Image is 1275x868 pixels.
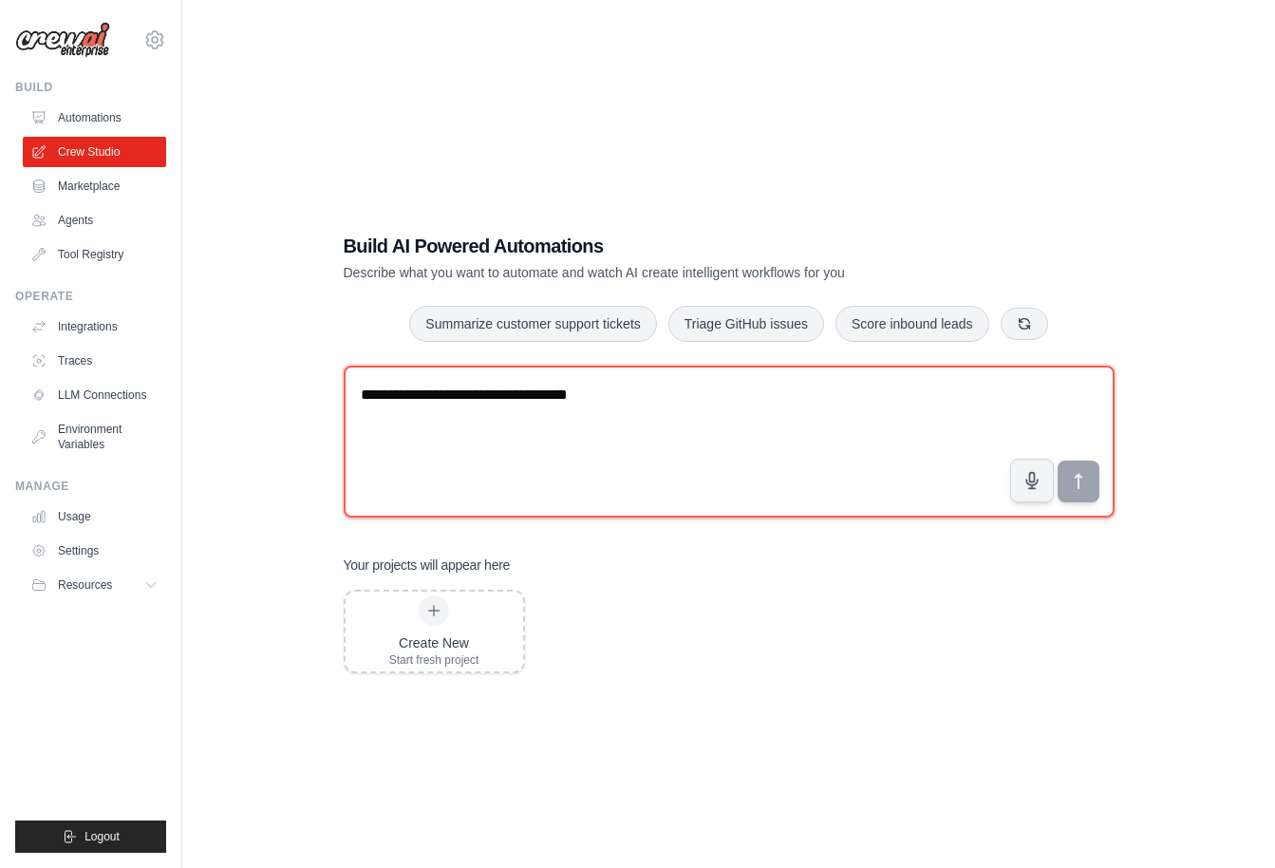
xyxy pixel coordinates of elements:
[23,171,166,201] a: Marketplace
[23,103,166,133] a: Automations
[23,137,166,167] a: Crew Studio
[1180,777,1275,868] iframe: Chat Widget
[344,263,982,282] p: Describe what you want to automate and watch AI create intelligent workflows for you
[1010,459,1054,502] button: Click to speak your automation idea
[389,633,479,652] div: Create New
[835,306,989,342] button: Score inbound leads
[389,652,479,668] div: Start fresh project
[84,829,120,844] span: Logout
[23,239,166,270] a: Tool Registry
[23,205,166,236] a: Agents
[1001,308,1048,340] button: Get new suggestions
[58,577,112,593] span: Resources
[15,22,110,58] img: Logo
[15,479,166,494] div: Manage
[668,306,824,342] button: Triage GitHub issues
[15,80,166,95] div: Build
[23,501,166,532] a: Usage
[23,311,166,342] a: Integrations
[344,233,982,259] h1: Build AI Powered Automations
[23,414,166,460] a: Environment Variables
[23,346,166,376] a: Traces
[23,570,166,600] button: Resources
[23,380,166,410] a: LLM Connections
[15,289,166,304] div: Operate
[409,306,656,342] button: Summarize customer support tickets
[23,536,166,566] a: Settings
[344,556,511,575] h3: Your projects will appear here
[15,821,166,853] button: Logout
